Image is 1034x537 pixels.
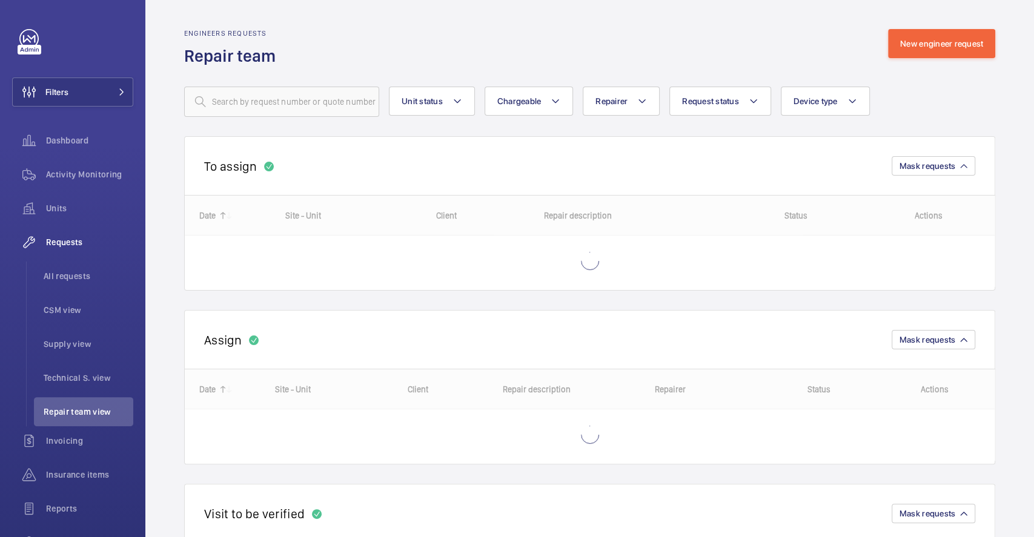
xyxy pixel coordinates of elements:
button: Chargeable [485,87,574,116]
span: Device type [794,96,838,106]
h1: Repair team [184,45,283,67]
span: Invoicing [46,435,133,447]
span: Unit status [402,96,443,106]
button: Unit status [389,87,475,116]
span: Mask requests [900,509,955,518]
button: Mask requests [892,156,975,176]
h2: Engineers requests [184,29,283,38]
span: All requests [44,270,133,282]
button: Mask requests [892,330,975,349]
span: Filters [45,86,68,98]
span: Dashboard [46,134,133,147]
h2: Assign [204,332,242,348]
button: Mask requests [892,504,975,523]
button: Device type [781,87,870,116]
span: Mask requests [900,335,955,344]
button: Repairer [583,87,660,116]
span: CSM view [44,304,133,316]
input: Search by request number or quote number [184,87,379,117]
h2: Visit to be verified [204,506,305,521]
span: Reports [46,502,133,515]
span: Requests [46,236,133,248]
button: New engineer request [888,29,995,58]
span: Mask requests [900,161,955,171]
span: Technical S. view [44,372,133,384]
span: Chargeable [497,96,542,106]
span: Repair team view [44,406,133,418]
span: Repairer [595,96,628,106]
span: Activity Monitoring [46,168,133,180]
button: Request status [669,87,771,116]
button: Filters [12,77,133,107]
span: Units [46,202,133,214]
span: Supply view [44,338,133,350]
span: Request status [682,96,739,106]
h2: To assign [204,159,257,174]
span: Insurance items [46,469,133,481]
